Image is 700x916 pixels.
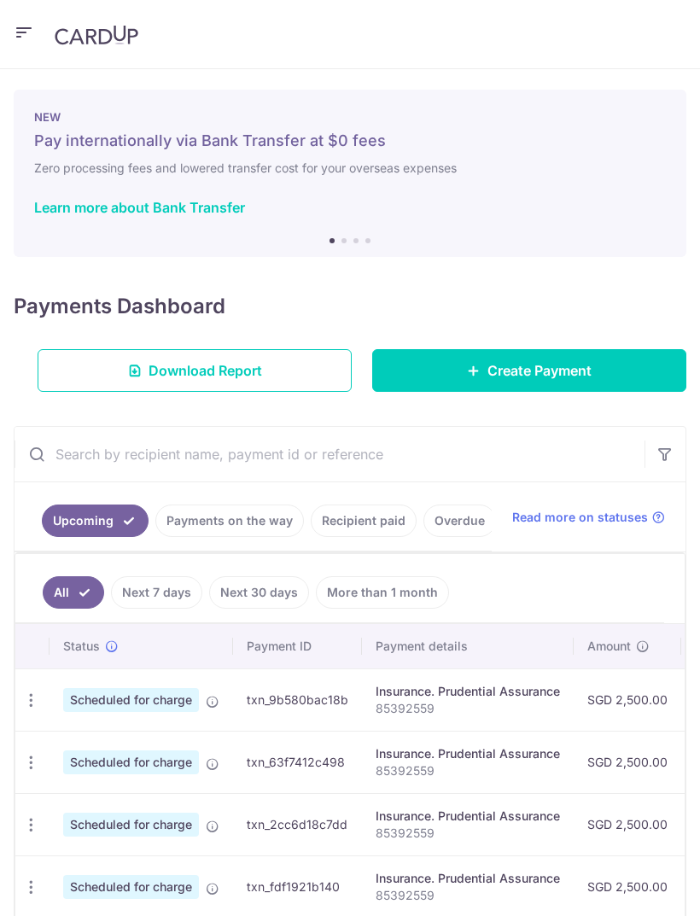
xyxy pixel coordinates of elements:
div: Insurance. Prudential Assurance [376,745,560,762]
div: Insurance. Prudential Assurance [376,870,560,887]
a: Learn more about Bank Transfer [34,199,245,216]
a: Next 30 days [209,576,309,609]
span: Scheduled for charge [63,813,199,837]
span: Scheduled for charge [63,875,199,899]
h4: Payments Dashboard [14,291,225,322]
a: Upcoming [42,505,149,537]
th: Payment details [362,624,574,668]
a: Payments on the way [155,505,304,537]
h6: Zero processing fees and lowered transfer cost for your overseas expenses [34,158,666,178]
p: 85392559 [376,762,560,779]
span: Amount [587,638,631,655]
p: NEW [34,110,666,124]
img: CardUp [55,25,138,45]
td: txn_2cc6d18c7dd [233,793,362,855]
a: Overdue [423,505,496,537]
span: Create Payment [487,360,592,381]
input: Search by recipient name, payment id or reference [15,427,645,481]
td: txn_9b580bac18b [233,668,362,731]
a: Create Payment [372,349,686,392]
a: More than 1 month [316,576,449,609]
a: Read more on statuses [512,509,665,526]
a: Recipient paid [311,505,417,537]
span: Read more on statuses [512,509,648,526]
div: Insurance. Prudential Assurance [376,683,560,700]
td: SGD 2,500.00 [574,793,681,855]
th: Payment ID [233,624,362,668]
td: txn_63f7412c498 [233,731,362,793]
h5: Pay internationally via Bank Transfer at $0 fees [34,131,666,151]
span: Scheduled for charge [63,688,199,712]
span: Status [63,638,100,655]
p: 85392559 [376,700,560,717]
a: Next 7 days [111,576,202,609]
p: 85392559 [376,887,560,904]
p: 85392559 [376,825,560,842]
td: SGD 2,500.00 [574,668,681,731]
div: Insurance. Prudential Assurance [376,808,560,825]
td: SGD 2,500.00 [574,731,681,793]
a: All [43,576,104,609]
span: Scheduled for charge [63,750,199,774]
a: Download Report [38,349,352,392]
span: Download Report [149,360,262,381]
